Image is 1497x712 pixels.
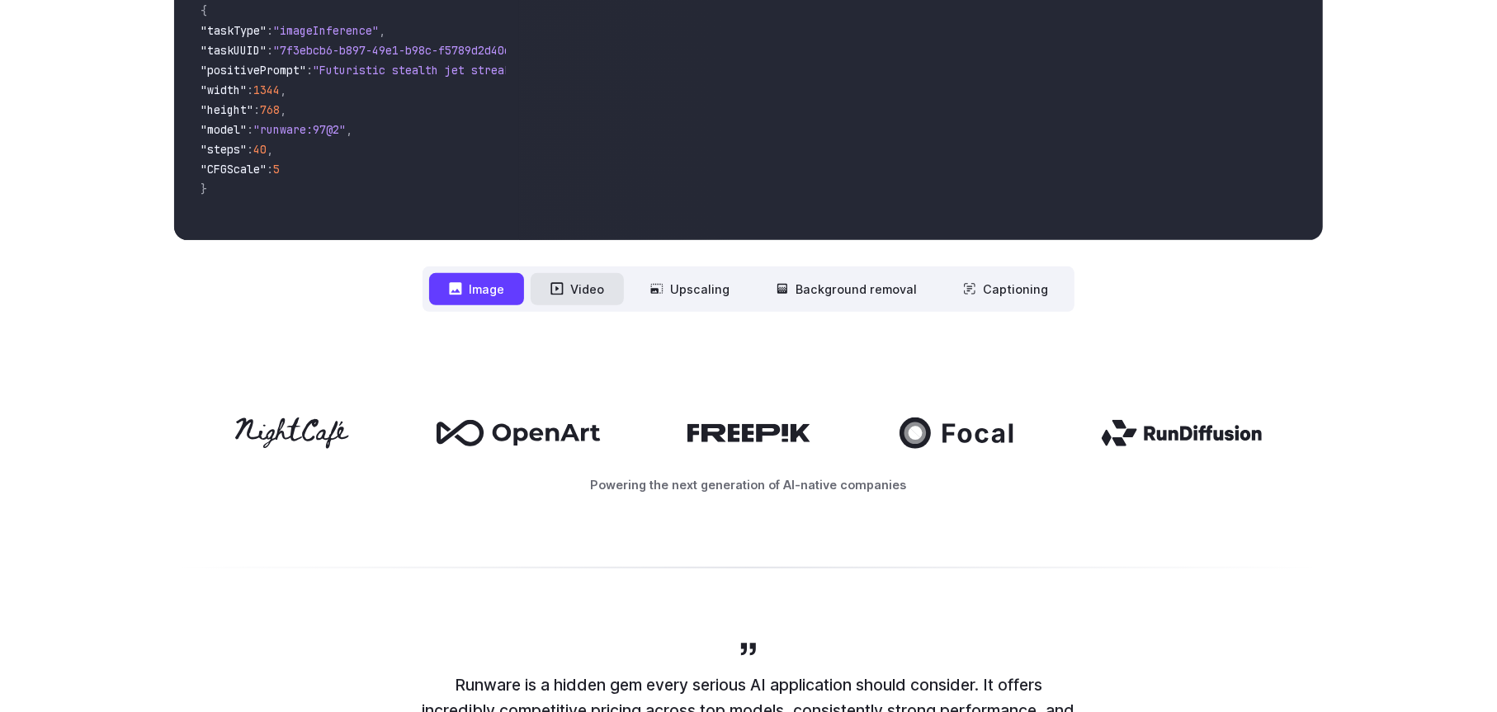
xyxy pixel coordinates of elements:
span: "height" [201,102,253,117]
span: { [201,3,207,18]
span: "taskUUID" [201,43,267,58]
span: 40 [253,142,267,157]
button: Upscaling [630,273,749,305]
span: , [267,142,273,157]
button: Captioning [943,273,1068,305]
span: "Futuristic stealth jet streaking through a neon-lit cityscape with glowing purple exhaust" [313,63,914,78]
span: : [247,122,253,137]
span: : [306,63,313,78]
button: Video [531,273,624,305]
span: , [280,83,286,97]
span: "7f3ebcb6-b897-49e1-b98c-f5789d2d40d7" [273,43,524,58]
span: : [267,162,273,177]
span: 1344 [253,83,280,97]
span: "taskType" [201,23,267,38]
span: "width" [201,83,247,97]
span: } [201,182,207,196]
span: , [379,23,385,38]
span: : [247,83,253,97]
span: 768 [260,102,280,117]
span: "imageInference" [273,23,379,38]
span: 5 [273,162,280,177]
span: "positivePrompt" [201,63,306,78]
span: , [280,102,286,117]
p: Powering the next generation of AI-native companies [174,475,1323,494]
span: : [267,43,273,58]
span: : [267,23,273,38]
span: "CFGScale" [201,162,267,177]
button: Image [429,273,524,305]
span: "runware:97@2" [253,122,346,137]
span: : [253,102,260,117]
button: Background removal [756,273,937,305]
span: "model" [201,122,247,137]
span: : [247,142,253,157]
span: "steps" [201,142,247,157]
span: , [346,122,352,137]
